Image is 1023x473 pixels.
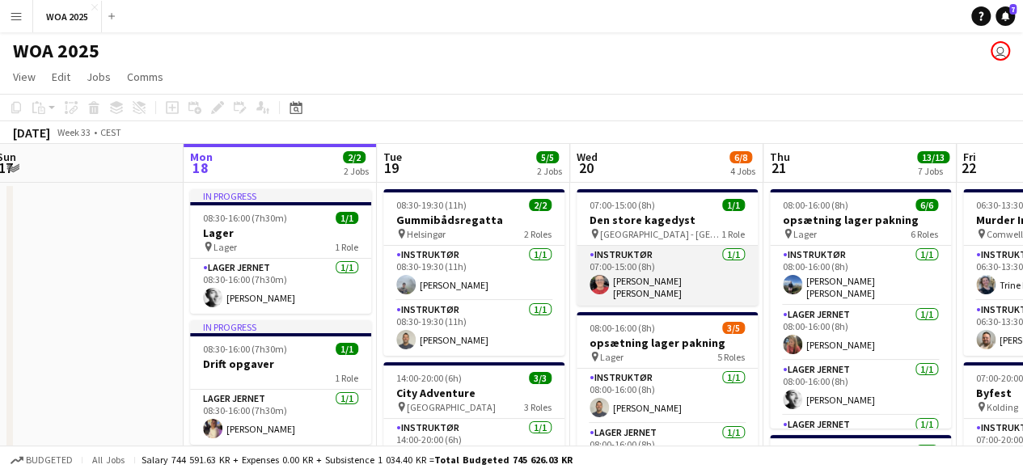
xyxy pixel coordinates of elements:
[600,351,624,363] span: Lager
[590,322,655,334] span: 08:00-16:00 (8h)
[717,351,745,363] span: 5 Roles
[770,189,951,429] app-job-card: 08:00-16:00 (8h)6/6opsætning lager pakning Lager6 RolesInstruktør1/108:00-16:00 (8h)[PERSON_NAME]...
[45,66,77,87] a: Edit
[383,150,402,164] span: Tue
[53,126,94,138] span: Week 33
[6,66,42,87] a: View
[127,70,163,84] span: Comms
[577,189,758,306] app-job-card: 07:00-15:00 (8h)1/1Den store kagedyst [GEOGRAPHIC_DATA] - [GEOGRAPHIC_DATA]1 RoleInstruktør1/107:...
[13,70,36,84] span: View
[120,66,170,87] a: Comms
[911,228,938,240] span: 6 Roles
[770,246,951,306] app-card-role: Instruktør1/108:00-16:00 (8h)[PERSON_NAME] [PERSON_NAME]
[26,454,73,466] span: Budgeted
[770,306,951,361] app-card-role: Lager Jernet1/108:00-16:00 (8h)[PERSON_NAME]
[996,6,1015,26] a: 7
[142,454,573,466] div: Salary 744 591.63 KR + Expenses 0.00 KR + Subsistence 1 034.40 KR =
[918,165,949,177] div: 7 Jobs
[13,125,50,141] div: [DATE]
[722,199,745,211] span: 1/1
[190,189,371,314] app-job-card: In progress08:30-16:00 (7h30m)1/1Lager Lager1 RoleLager Jernet1/108:30-16:00 (7h30m)[PERSON_NAME]
[335,372,358,384] span: 1 Role
[13,39,99,63] h1: WOA 2025
[770,361,951,416] app-card-role: Lager Jernet1/108:00-16:00 (8h)[PERSON_NAME]
[87,70,111,84] span: Jobs
[793,228,817,240] span: Lager
[381,158,402,177] span: 19
[383,189,564,356] app-job-card: 08:30-19:30 (11h)2/2Gummibådsregatta Helsingør2 RolesInstruktør1/108:30-19:30 (11h)[PERSON_NAME]I...
[190,357,371,371] h3: Drift opgaver
[343,151,366,163] span: 2/2
[722,322,745,334] span: 3/5
[8,451,75,469] button: Budgeted
[383,246,564,301] app-card-role: Instruktør1/108:30-19:30 (11h)[PERSON_NAME]
[721,228,745,240] span: 1 Role
[190,390,371,445] app-card-role: Lager Jernet1/108:30-16:00 (7h30m)[PERSON_NAME]
[100,126,121,138] div: CEST
[536,151,559,163] span: 5/5
[577,369,758,424] app-card-role: Instruktør1/108:00-16:00 (8h)[PERSON_NAME]
[537,165,562,177] div: 2 Jobs
[524,401,552,413] span: 3 Roles
[383,301,564,356] app-card-role: Instruktør1/108:30-19:30 (11h)[PERSON_NAME]
[915,199,938,211] span: 6/6
[729,151,752,163] span: 6/8
[730,165,755,177] div: 4 Jobs
[577,336,758,350] h3: opsætning lager pakning
[577,246,758,306] app-card-role: Instruktør1/107:00-15:00 (8h)[PERSON_NAME] [PERSON_NAME]
[600,228,721,240] span: [GEOGRAPHIC_DATA] - [GEOGRAPHIC_DATA]
[203,343,287,355] span: 08:30-16:00 (7h30m)
[190,150,213,164] span: Mon
[987,401,1018,413] span: Kolding
[767,158,790,177] span: 21
[89,454,128,466] span: All jobs
[577,150,598,164] span: Wed
[383,386,564,400] h3: City Adventure
[577,213,758,227] h3: Den store kagedyst
[396,372,462,384] span: 14:00-20:00 (6h)
[213,241,237,253] span: Lager
[396,199,467,211] span: 08:30-19:30 (11h)
[203,212,287,224] span: 08:30-16:00 (7h30m)
[190,226,371,240] h3: Lager
[574,158,598,177] span: 20
[529,372,552,384] span: 3/3
[783,199,848,211] span: 08:00-16:00 (8h)
[524,228,552,240] span: 2 Roles
[336,343,358,355] span: 1/1
[434,454,573,466] span: Total Budgeted 745 626.03 KR
[80,66,117,87] a: Jobs
[190,320,371,445] app-job-card: In progress08:30-16:00 (7h30m)1/1Drift opgaver1 RoleLager Jernet1/108:30-16:00 (7h30m)[PERSON_NAME]
[383,213,564,227] h3: Gummibådsregatta
[770,416,951,471] app-card-role: Lager Jernet1/1
[190,259,371,314] app-card-role: Lager Jernet1/108:30-16:00 (7h30m)[PERSON_NAME]
[963,150,976,164] span: Fri
[336,212,358,224] span: 1/1
[190,189,371,202] div: In progress
[407,228,446,240] span: Helsingør
[335,241,358,253] span: 1 Role
[1009,4,1017,15] span: 7
[407,401,496,413] span: [GEOGRAPHIC_DATA]
[344,165,369,177] div: 2 Jobs
[590,199,655,211] span: 07:00-15:00 (8h)
[52,70,70,84] span: Edit
[190,320,371,333] div: In progress
[991,41,1010,61] app-user-avatar: Drift Drift
[529,199,552,211] span: 2/2
[961,158,976,177] span: 22
[33,1,102,32] button: WOA 2025
[188,158,213,177] span: 18
[770,150,790,164] span: Thu
[770,213,951,227] h3: opsætning lager pakning
[917,151,949,163] span: 13/13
